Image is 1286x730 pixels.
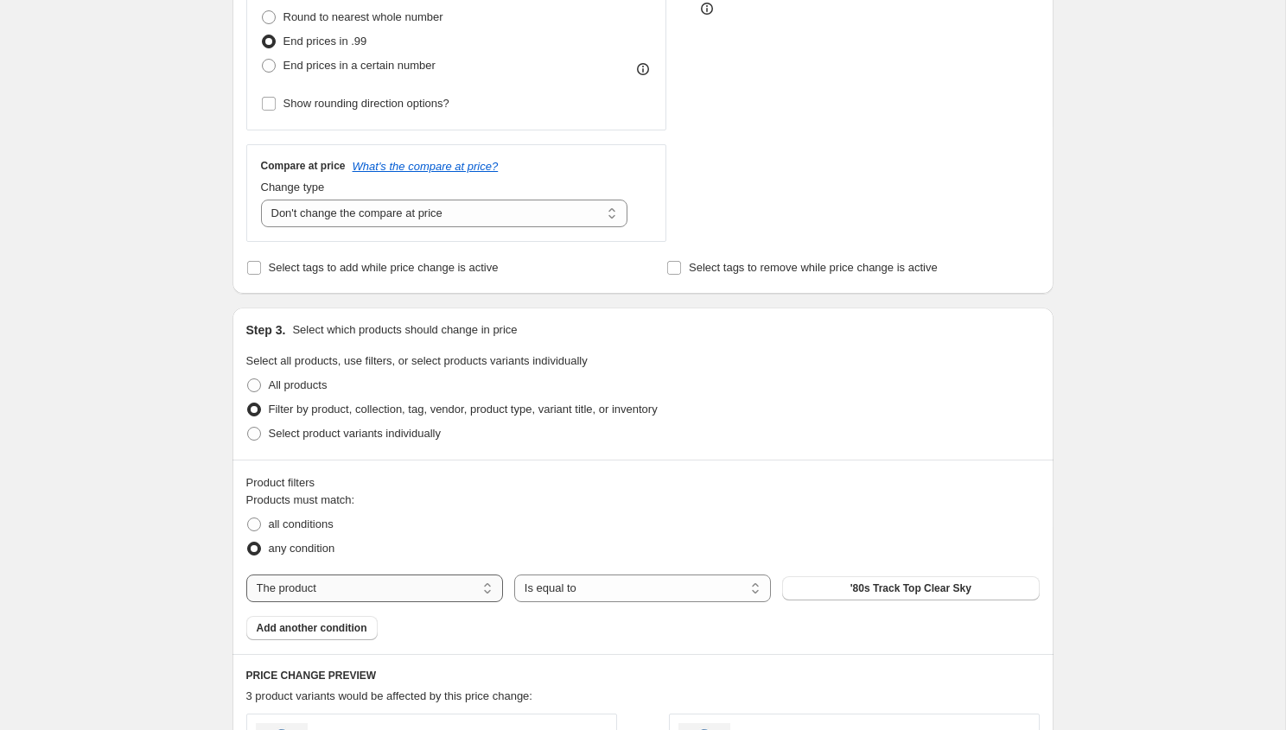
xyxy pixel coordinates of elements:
[283,97,449,110] span: Show rounding direction options?
[850,581,971,595] span: '80s Track Top Clear Sky
[246,321,286,339] h2: Step 3.
[689,261,938,274] span: Select tags to remove while price change is active
[246,474,1040,492] div: Product filters
[261,159,346,173] h3: Compare at price
[283,35,367,48] span: End prices in .99
[269,261,499,274] span: Select tags to add while price change is active
[246,616,378,640] button: Add another condition
[283,10,443,23] span: Round to nearest whole number
[261,181,325,194] span: Change type
[269,427,441,440] span: Select product variants individually
[292,321,517,339] p: Select which products should change in price
[782,576,1039,600] button: '80s Track Top Clear Sky
[353,160,499,173] button: What's the compare at price?
[269,517,334,530] span: all conditions
[269,403,658,416] span: Filter by product, collection, tag, vendor, product type, variant title, or inventory
[257,621,367,635] span: Add another condition
[246,689,532,702] span: 3 product variants would be affected by this price change:
[269,542,335,555] span: any condition
[283,59,436,72] span: End prices in a certain number
[269,378,328,391] span: All products
[246,354,588,367] span: Select all products, use filters, or select products variants individually
[246,669,1040,682] h6: PRICE CHANGE PREVIEW
[246,493,355,506] span: Products must match:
